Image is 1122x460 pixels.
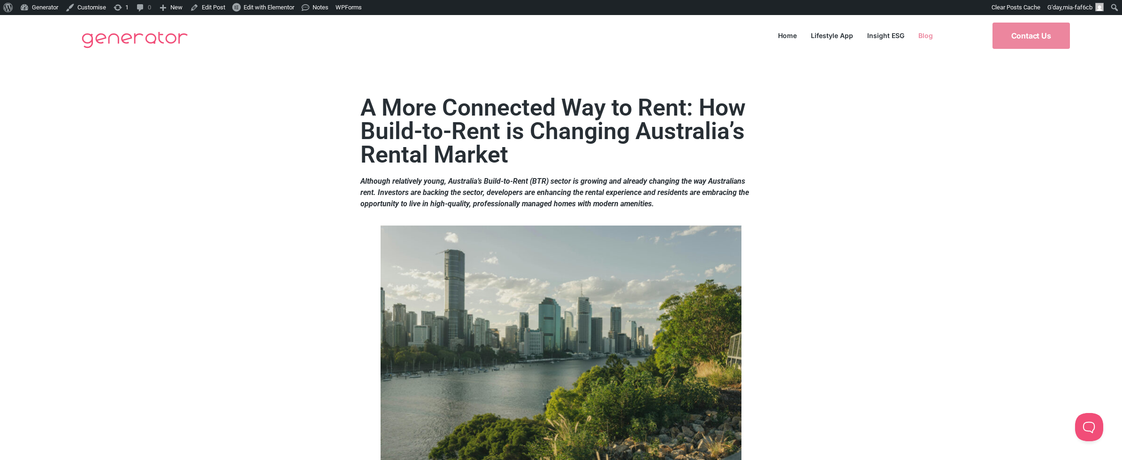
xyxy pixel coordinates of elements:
[860,29,911,42] a: Insight ESG
[771,29,804,42] a: Home
[244,4,294,11] span: Edit with Elementor
[360,177,749,208] strong: Although relatively young, Australia’s Build-to-Rent (BTR) sector is growing and already changing...
[804,29,860,42] a: Lifestyle App
[1063,4,1092,11] span: mia-faf6cb
[360,96,762,166] h2: A More Connected Way to Rent: How Build-to-Rent is Changing Australia’s Rental Market
[1075,413,1103,441] iframe: Toggle Customer Support
[911,29,940,42] a: Blog
[1011,32,1051,39] span: Contact Us
[771,29,940,42] nav: Menu
[992,23,1070,49] a: Contact Us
